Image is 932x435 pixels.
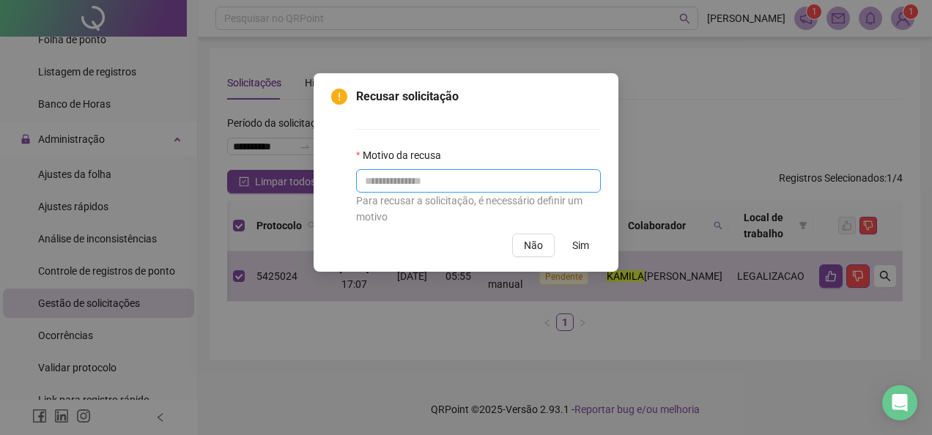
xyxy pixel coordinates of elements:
span: Não [524,237,543,253]
div: Open Intercom Messenger [882,385,917,420]
button: Sim [561,234,601,257]
label: Motivo da recusa [356,147,451,163]
span: exclamation-circle [331,89,347,105]
div: Para recusar a solicitação, é necessário definir um motivo [356,193,601,225]
span: Recusar solicitação [356,88,601,105]
span: Sim [572,237,589,253]
button: Não [512,234,555,257]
